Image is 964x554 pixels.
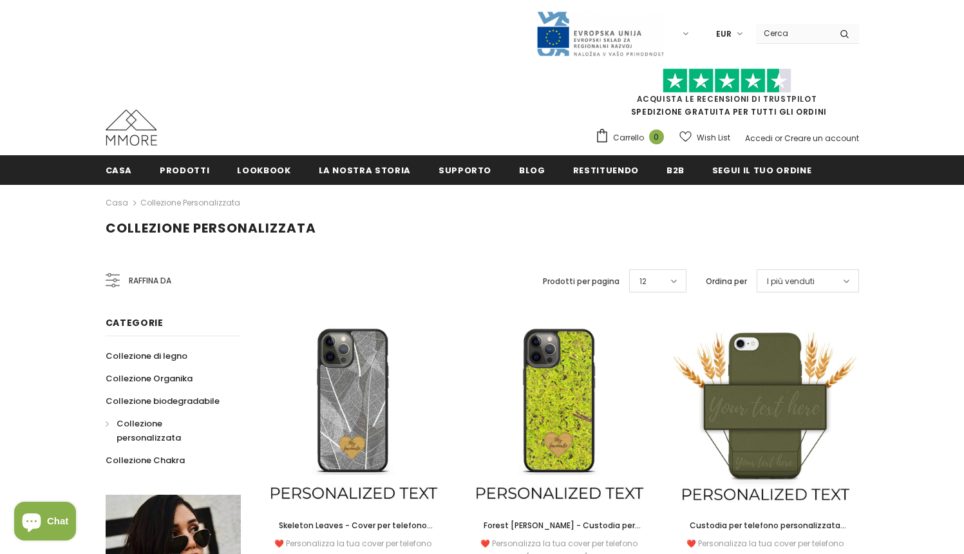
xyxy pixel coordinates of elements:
[106,155,133,184] a: Casa
[274,520,433,545] span: Skeleton Leaves - Cover per telefono personalizzata - Regalo personalizzato
[543,275,619,288] label: Prodotti per pagina
[595,74,859,117] span: SPEDIZIONE GRATUITA PER TUTTI GLI ORDINI
[573,164,639,177] span: Restituendo
[106,395,220,407] span: Collezione biodegradabile
[106,350,187,362] span: Collezione di legno
[712,155,811,184] a: Segui il tuo ordine
[237,164,290,177] span: Lookbook
[716,28,732,41] span: EUR
[106,164,133,177] span: Casa
[666,155,685,184] a: B2B
[672,519,858,533] a: Custodia per telefono personalizzata biodegradabile - Verde oliva
[767,275,815,288] span: I più venduti
[613,131,644,144] span: Carrello
[690,520,846,545] span: Custodia per telefono personalizzata biodegradabile - Verde oliva
[519,164,545,177] span: Blog
[756,24,830,43] input: Search Site
[106,110,157,146] img: Casi MMORE
[129,274,171,288] span: Raffina da
[319,155,411,184] a: La nostra storia
[106,219,316,237] span: Collezione personalizzata
[106,316,164,329] span: Categorie
[439,155,491,184] a: supporto
[466,519,652,533] a: Forest [PERSON_NAME] - Custodia per telefono personalizzata - Regalo personalizzato
[519,155,545,184] a: Blog
[160,155,209,184] a: Prodotti
[106,367,193,390] a: Collezione Organika
[106,372,193,385] span: Collezione Organika
[106,195,128,211] a: Casa
[649,129,664,144] span: 0
[775,133,782,144] span: or
[160,164,209,177] span: Prodotti
[536,10,665,57] img: Javni Razpis
[106,390,220,412] a: Collezione biodegradabile
[237,155,290,184] a: Lookbook
[536,28,665,39] a: Javni Razpis
[712,164,811,177] span: Segui il tuo ordine
[666,164,685,177] span: B2B
[784,133,859,144] a: Creare un account
[117,417,181,444] span: Collezione personalizzata
[706,275,747,288] label: Ordina per
[663,68,791,93] img: Fidati di Pilot Stars
[745,133,773,144] a: Accedi
[697,131,730,144] span: Wish List
[439,164,491,177] span: supporto
[260,519,447,533] a: Skeleton Leaves - Cover per telefono personalizzata - Regalo personalizzato
[637,93,817,104] a: Acquista le recensioni di TrustPilot
[679,126,730,149] a: Wish List
[140,197,240,208] a: Collezione personalizzata
[106,449,185,472] a: Collezione Chakra
[106,454,185,466] span: Collezione Chakra
[10,502,80,544] inbox-online-store-chat: Shopify online store chat
[106,345,187,367] a: Collezione di legno
[639,275,647,288] span: 12
[595,128,670,148] a: Carrello 0
[106,412,227,449] a: Collezione personalizzata
[573,155,639,184] a: Restituendo
[319,164,411,177] span: La nostra storia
